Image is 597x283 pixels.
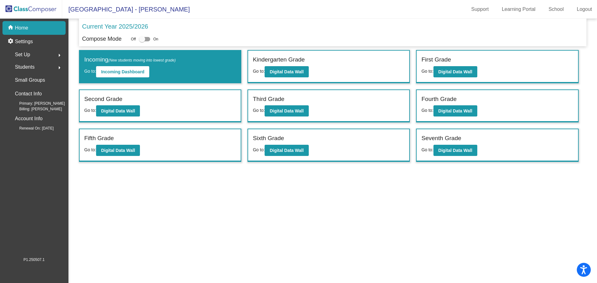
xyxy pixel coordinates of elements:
span: Primary: [PERSON_NAME] [9,101,65,106]
span: Go to: [421,69,433,74]
b: Digital Data Wall [438,148,472,153]
label: Fourth Grade [421,95,456,104]
b: Digital Data Wall [270,148,303,153]
button: Digital Data Wall [265,145,308,156]
p: Contact Info [15,89,42,98]
label: Fifth Grade [84,134,114,143]
span: Students [15,63,35,71]
p: Home [15,24,28,32]
label: Incoming [84,55,176,64]
span: On [153,36,158,42]
span: Go to: [253,108,265,113]
p: Settings [15,38,33,45]
span: Set Up [15,50,30,59]
button: Digital Data Wall [433,105,477,116]
mat-icon: arrow_right [56,64,63,71]
span: Go to: [84,69,96,74]
button: Digital Data Wall [96,105,140,116]
b: Digital Data Wall [438,108,472,113]
span: Go to: [84,147,96,152]
a: School [544,4,569,14]
p: Current Year 2025/2026 [82,22,148,31]
span: Billing: [PERSON_NAME] [9,106,62,112]
mat-icon: arrow_right [56,52,63,59]
span: Renewal On: [DATE] [9,126,53,131]
a: Support [466,4,494,14]
mat-icon: home [7,24,15,32]
button: Digital Data Wall [433,66,477,77]
b: Digital Data Wall [438,69,472,74]
a: Logout [572,4,597,14]
b: Digital Data Wall [270,108,303,113]
button: Digital Data Wall [96,145,140,156]
label: Second Grade [84,95,123,104]
p: Compose Mode [82,35,122,43]
span: Off [131,36,136,42]
span: (New students moving into lowest grade) [108,58,176,62]
span: Go to: [421,147,433,152]
span: [GEOGRAPHIC_DATA] - [PERSON_NAME] [62,4,190,14]
span: Go to: [421,108,433,113]
b: Digital Data Wall [270,69,303,74]
span: Go to: [84,108,96,113]
mat-icon: settings [7,38,15,45]
a: Learning Portal [497,4,541,14]
button: Digital Data Wall [265,66,308,77]
label: Sixth Grade [253,134,284,143]
p: Account Info [15,114,43,123]
span: Go to: [253,147,265,152]
p: Small Groups [15,76,45,84]
label: Kindergarten Grade [253,55,305,64]
b: Incoming Dashboard [101,69,144,74]
button: Digital Data Wall [265,105,308,116]
button: Incoming Dashboard [96,66,149,77]
label: Third Grade [253,95,284,104]
b: Digital Data Wall [101,108,135,113]
button: Digital Data Wall [433,145,477,156]
b: Digital Data Wall [101,148,135,153]
span: Go to: [253,69,265,74]
label: Seventh Grade [421,134,461,143]
label: First Grade [421,55,451,64]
